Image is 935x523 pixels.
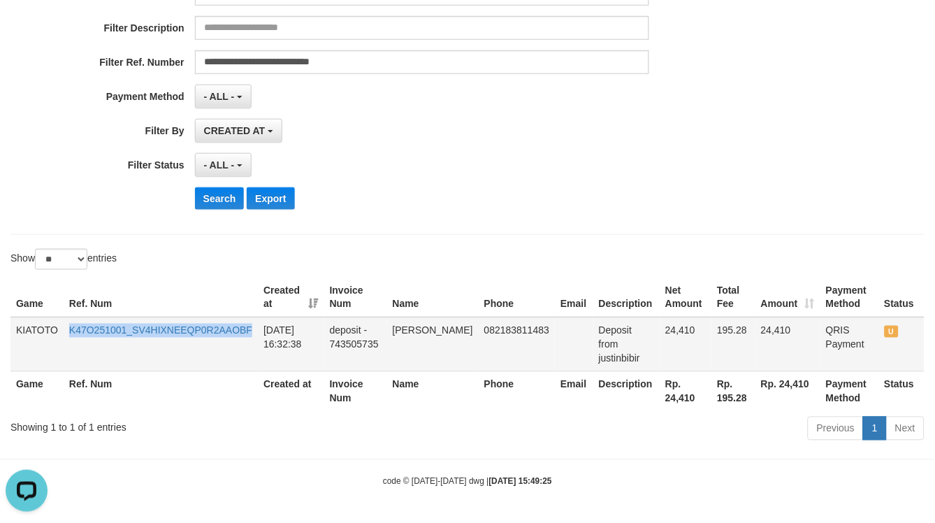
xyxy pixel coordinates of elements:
[387,278,479,317] th: Name
[879,278,925,317] th: Status
[10,249,117,270] label: Show entries
[387,317,479,372] td: [PERSON_NAME]
[387,371,479,411] th: Name
[808,417,864,440] a: Previous
[479,317,555,372] td: 082183811483
[489,477,552,487] strong: [DATE] 15:49:25
[6,6,48,48] button: Open LiveChat chat widget
[660,278,711,317] th: Net Amount
[258,317,324,372] td: [DATE] 16:32:38
[324,371,387,411] th: Invoice Num
[555,278,593,317] th: Email
[69,325,252,336] a: K47O251001_SV4HIXNEEQP0R2AAOBF
[593,278,660,317] th: Description
[820,278,879,317] th: Payment Method
[863,417,887,440] a: 1
[10,278,64,317] th: Game
[195,153,252,177] button: - ALL -
[258,278,324,317] th: Created at: activate to sort column ascending
[879,371,925,411] th: Status
[885,326,899,338] span: UNPAID
[204,91,235,102] span: - ALL -
[886,417,925,440] a: Next
[660,371,711,411] th: Rp. 24,410
[755,317,820,372] td: 24,410
[593,371,660,411] th: Description
[10,317,64,372] td: KIATOTO
[755,371,820,411] th: Rp. 24,410
[479,371,555,411] th: Phone
[660,317,711,372] td: 24,410
[258,371,324,411] th: Created at
[204,125,266,136] span: CREATED AT
[593,317,660,372] td: Deposit from justinbibir
[555,371,593,411] th: Email
[35,249,87,270] select: Showentries
[10,371,64,411] th: Game
[64,371,258,411] th: Ref. Num
[195,85,252,108] button: - ALL -
[324,278,387,317] th: Invoice Num
[711,278,755,317] th: Total Fee
[195,119,283,143] button: CREATED AT
[247,187,294,210] button: Export
[324,317,387,372] td: deposit - 743505735
[204,159,235,171] span: - ALL -
[755,278,820,317] th: Amount: activate to sort column ascending
[479,278,555,317] th: Phone
[64,278,258,317] th: Ref. Num
[820,317,879,372] td: QRIS Payment
[195,187,245,210] button: Search
[711,371,755,411] th: Rp. 195.28
[820,371,879,411] th: Payment Method
[383,477,552,487] small: code © [DATE]-[DATE] dwg |
[10,415,379,435] div: Showing 1 to 1 of 1 entries
[711,317,755,372] td: 195.28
